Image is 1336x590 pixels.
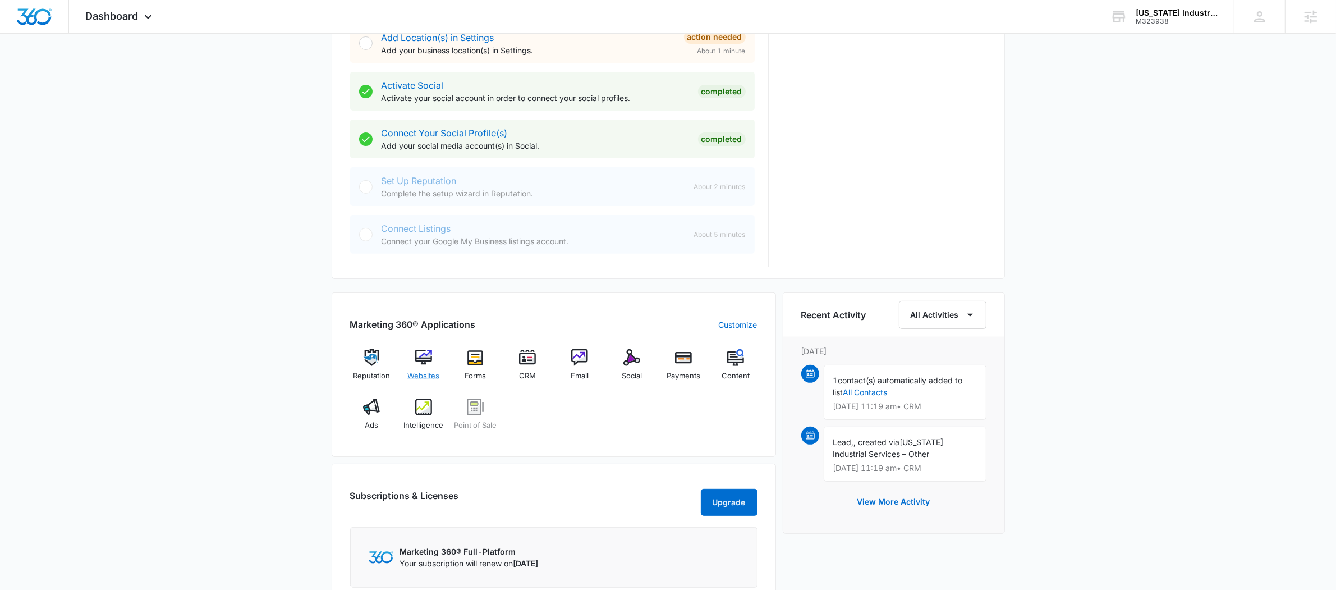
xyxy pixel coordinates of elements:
[846,488,942,515] button: View More Activity
[833,376,963,397] span: contact(s) automatically added to list
[833,464,977,472] p: [DATE] 11:19 am • CRM
[382,140,689,152] p: Add your social media account(s) in Social.
[833,403,977,410] p: [DATE] 11:19 am • CRM
[350,318,476,331] h2: Marketing 360® Applications
[1136,8,1218,17] div: account name
[365,420,378,431] span: Ads
[382,80,444,91] a: Activate Social
[698,132,746,146] div: Completed
[513,559,539,568] span: [DATE]
[382,187,685,199] p: Complete the setup wizard in Reputation.
[843,387,888,397] a: All Contacts
[402,349,445,390] a: Websites
[506,349,549,390] a: CRM
[350,349,393,390] a: Reputation
[350,399,393,439] a: Ads
[571,371,589,382] span: Email
[694,230,746,240] span: About 5 minutes
[382,127,508,139] a: Connect Your Social Profile(s)
[722,371,750,382] span: Content
[833,437,854,447] span: Lead,
[353,371,390,382] span: Reputation
[382,32,494,43] a: Add Location(s) in Settings
[369,551,393,563] img: Marketing 360 Logo
[697,46,746,56] span: About 1 minute
[350,489,459,511] h2: Subscriptions & Licenses
[86,10,139,22] span: Dashboard
[854,437,900,447] span: , created via
[400,546,539,557] p: Marketing 360® Full-Platform
[719,319,757,331] a: Customize
[833,376,838,385] span: 1
[701,489,757,516] button: Upgrade
[1136,17,1218,25] div: account id
[662,349,705,390] a: Payments
[382,92,689,104] p: Activate your social account in order to connect your social profiles.
[698,85,746,98] div: Completed
[558,349,602,390] a: Email
[454,399,497,439] a: Point of Sale
[714,349,757,390] a: Content
[519,371,536,382] span: CRM
[899,301,986,329] button: All Activities
[382,44,675,56] p: Add your business location(s) in Settings.
[801,308,866,322] h6: Recent Activity
[407,371,439,382] span: Websites
[684,30,746,44] div: Action Needed
[465,371,486,382] span: Forms
[610,349,653,390] a: Social
[801,345,986,357] p: [DATE]
[403,420,443,431] span: Intelligence
[402,399,445,439] a: Intelligence
[622,371,642,382] span: Social
[694,182,746,192] span: About 2 minutes
[400,557,539,569] p: Your subscription will renew on
[454,349,497,390] a: Forms
[382,235,685,247] p: Connect your Google My Business listings account.
[454,420,497,431] span: Point of Sale
[667,371,700,382] span: Payments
